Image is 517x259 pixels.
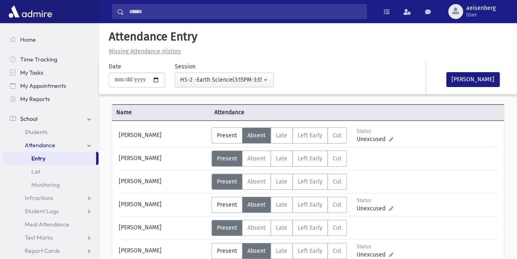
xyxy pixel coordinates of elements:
[175,73,274,87] button: HS-2 -Earth Science(3:15PM-3:55PM)
[357,243,393,250] div: Status
[25,194,53,202] span: Infractions
[20,36,36,43] span: Home
[466,5,496,12] span: aeisenberg
[31,168,40,175] span: List
[3,191,99,205] a: Infractions
[211,220,347,236] div: AttTypes
[3,231,99,244] a: Test Marks
[333,132,341,139] span: Cut
[25,207,59,215] span: Student Logs
[20,115,38,122] span: School
[333,201,341,208] span: Cut
[124,4,367,19] input: Search
[25,247,60,254] span: Report Cards
[115,127,211,144] div: [PERSON_NAME]
[247,178,266,185] span: Absent
[298,178,322,185] span: Left Early
[276,132,287,139] span: Late
[115,243,211,259] div: [PERSON_NAME]
[3,244,99,257] a: Report Cards
[3,152,96,165] a: Entry
[247,155,266,162] span: Absent
[3,139,99,152] a: Attendance
[217,201,237,208] span: Present
[217,155,237,162] span: Present
[3,79,99,92] a: My Appointments
[3,205,99,218] a: Student Logs
[211,127,347,144] div: AttTypes
[115,151,211,167] div: [PERSON_NAME]
[20,95,50,103] span: My Reports
[276,178,287,185] span: Late
[115,197,211,213] div: [PERSON_NAME]
[298,132,322,139] span: Left Early
[217,224,237,231] span: Present
[25,128,47,136] span: Students
[3,33,99,46] a: Home
[25,221,69,228] span: Meal Attendance
[333,178,341,185] span: Cut
[211,151,347,167] div: AttTypes
[357,135,389,144] span: Unexcused
[357,250,389,259] span: Unexcused
[466,12,496,18] span: User
[115,220,211,236] div: [PERSON_NAME]
[3,165,99,178] a: List
[276,201,287,208] span: Late
[31,155,45,162] span: Entry
[109,62,121,71] label: Date
[7,3,54,20] img: AdmirePro
[106,30,510,44] h5: Attendance Entry
[3,92,99,106] a: My Reports
[357,197,393,204] div: Status
[20,69,43,76] span: My Tasks
[211,174,347,190] div: AttTypes
[247,132,266,139] span: Absent
[109,48,181,55] u: Missing Attendance History
[217,178,237,185] span: Present
[298,155,322,162] span: Left Early
[3,53,99,66] a: Time Tracking
[247,201,266,208] span: Absent
[211,197,347,213] div: AttTypes
[180,75,262,84] div: HS-2 -Earth Science(3:15PM-3:55PM)
[3,178,99,191] a: Monitoring
[175,62,195,71] label: Session
[3,112,99,125] a: School
[247,247,266,254] span: Absent
[357,127,393,135] div: Status
[106,48,181,55] a: Missing Attendance History
[20,56,57,63] span: Time Tracking
[112,108,210,117] span: Name
[20,82,66,89] span: My Appointments
[25,234,53,241] span: Test Marks
[217,132,237,139] span: Present
[3,66,99,79] a: My Tasks
[276,155,287,162] span: Late
[333,155,341,162] span: Cut
[247,224,266,231] span: Absent
[3,218,99,231] a: Meal Attendance
[298,201,322,208] span: Left Early
[31,181,60,188] span: Monitoring
[217,247,237,254] span: Present
[357,204,389,213] span: Unexcused
[210,108,308,117] span: Attendance
[25,141,55,149] span: Attendance
[446,72,500,87] button: [PERSON_NAME]
[211,243,347,259] div: AttTypes
[115,174,211,190] div: [PERSON_NAME]
[3,125,99,139] a: Students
